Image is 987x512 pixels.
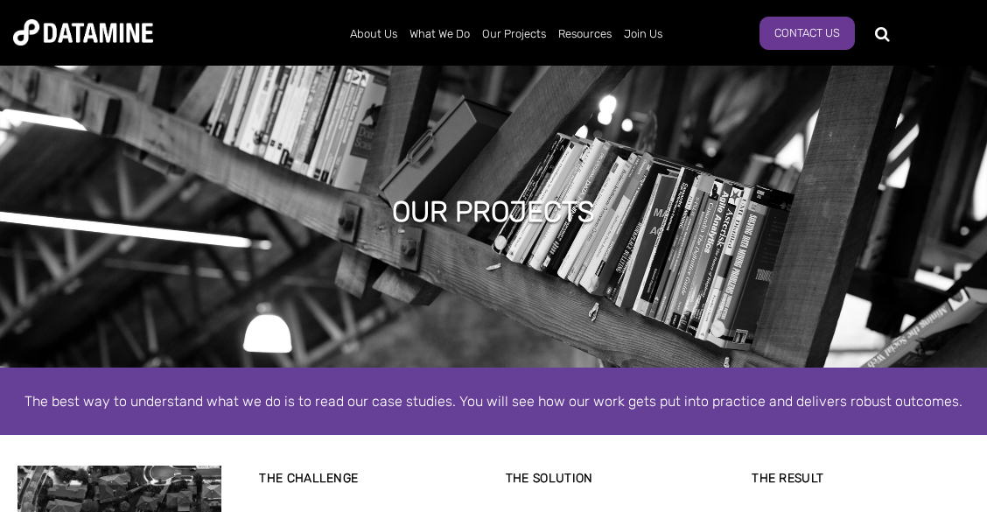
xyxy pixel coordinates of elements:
[752,471,823,486] strong: THE RESULT
[476,11,552,57] a: Our Projects
[506,471,593,486] strong: THE SOLUTION
[392,193,595,231] h1: Our projects
[13,389,974,413] div: The best way to understand what we do is to read our case studies. You will see how our work gets...
[552,11,618,57] a: Resources
[13,19,153,46] img: Datamine
[344,11,403,57] a: About Us
[618,11,668,57] a: Join Us
[759,17,855,50] a: Contact Us
[259,471,358,486] strong: THE CHALLENGE
[403,11,476,57] a: What We Do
